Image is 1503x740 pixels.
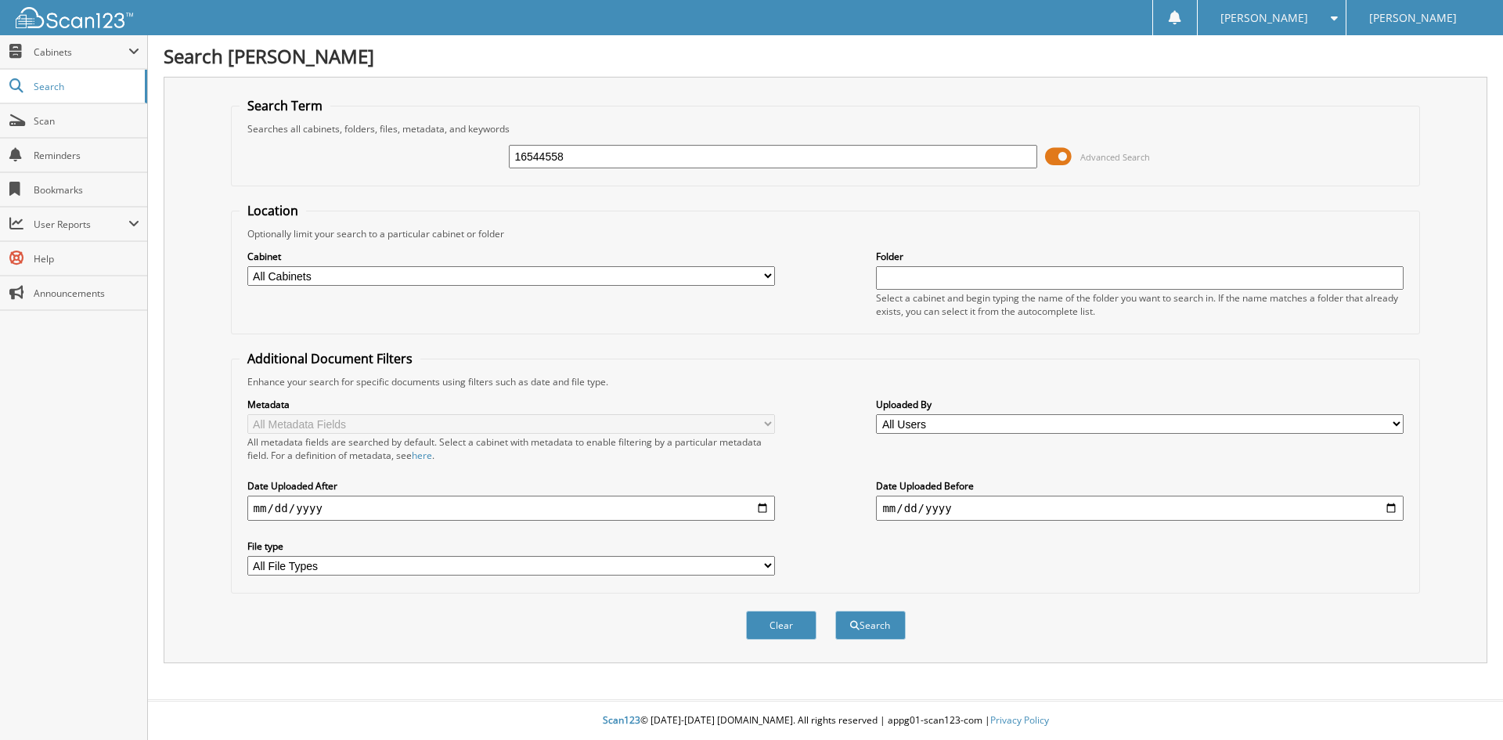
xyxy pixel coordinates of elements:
[148,702,1503,740] div: © [DATE]-[DATE] [DOMAIN_NAME]. All rights reserved | appg01-scan123-com |
[876,496,1404,521] input: end
[240,375,1412,388] div: Enhance your search for specific documents using filters such as date and file type.
[240,202,306,219] legend: Location
[247,435,775,462] div: All metadata fields are searched by default. Select a cabinet with metadata to enable filtering b...
[240,227,1412,240] div: Optionally limit your search to a particular cabinet or folder
[34,114,139,128] span: Scan
[247,250,775,263] label: Cabinet
[34,80,137,93] span: Search
[603,713,640,727] span: Scan123
[240,97,330,114] legend: Search Term
[34,149,139,162] span: Reminders
[876,398,1404,411] label: Uploaded By
[247,398,775,411] label: Metadata
[247,540,775,553] label: File type
[247,479,775,493] label: Date Uploaded After
[412,449,432,462] a: here
[34,252,139,265] span: Help
[34,218,128,231] span: User Reports
[1220,13,1308,23] span: [PERSON_NAME]
[1369,13,1457,23] span: [PERSON_NAME]
[1080,151,1150,163] span: Advanced Search
[876,291,1404,318] div: Select a cabinet and begin typing the name of the folder you want to search in. If the name match...
[746,611,816,640] button: Clear
[240,122,1412,135] div: Searches all cabinets, folders, files, metadata, and keywords
[16,7,133,28] img: scan123-logo-white.svg
[240,350,420,367] legend: Additional Document Filters
[34,45,128,59] span: Cabinets
[990,713,1049,727] a: Privacy Policy
[876,479,1404,493] label: Date Uploaded Before
[164,43,1487,69] h1: Search [PERSON_NAME]
[34,183,139,197] span: Bookmarks
[247,496,775,521] input: start
[835,611,906,640] button: Search
[1425,665,1503,740] iframe: Chat Widget
[876,250,1404,263] label: Folder
[34,287,139,300] span: Announcements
